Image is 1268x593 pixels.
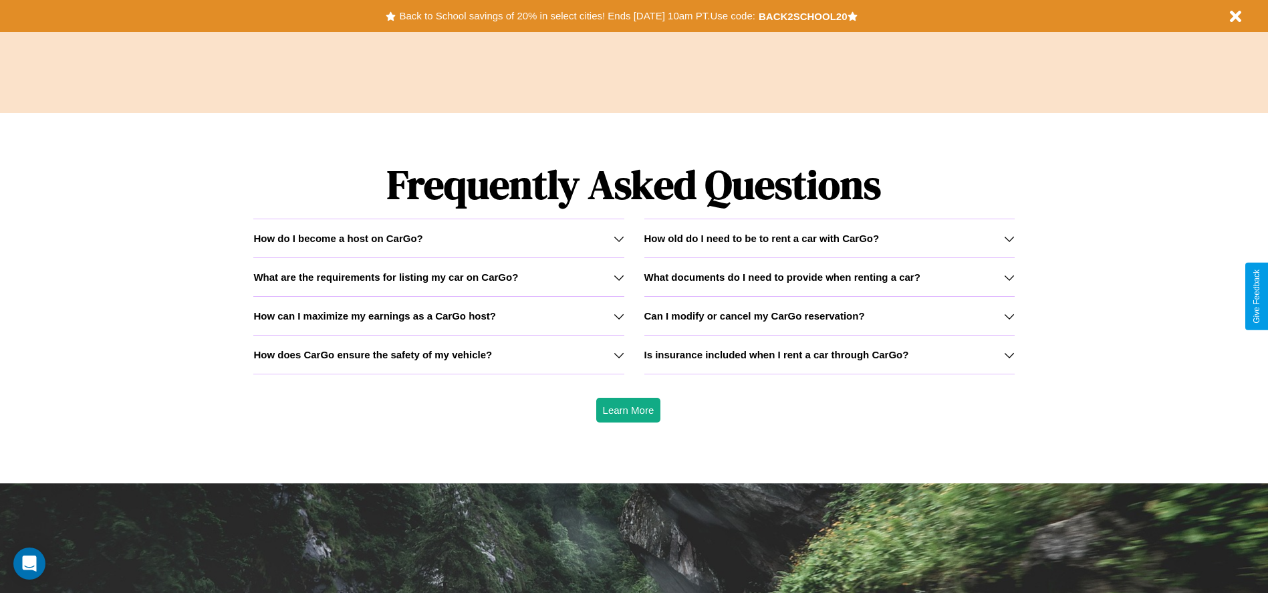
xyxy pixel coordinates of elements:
[644,310,865,322] h3: Can I modify or cancel my CarGo reservation?
[596,398,661,423] button: Learn More
[759,11,848,22] b: BACK2SCHOOL20
[396,7,758,25] button: Back to School savings of 20% in select cities! Ends [DATE] 10am PT.Use code:
[253,233,422,244] h3: How do I become a host on CarGo?
[253,150,1014,219] h1: Frequently Asked Questions
[1252,269,1261,324] div: Give Feedback
[644,349,909,360] h3: Is insurance included when I rent a car through CarGo?
[13,548,45,580] div: Open Intercom Messenger
[644,233,880,244] h3: How old do I need to be to rent a car with CarGo?
[253,271,518,283] h3: What are the requirements for listing my car on CarGo?
[253,349,492,360] h3: How does CarGo ensure the safety of my vehicle?
[253,310,496,322] h3: How can I maximize my earnings as a CarGo host?
[644,271,920,283] h3: What documents do I need to provide when renting a car?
